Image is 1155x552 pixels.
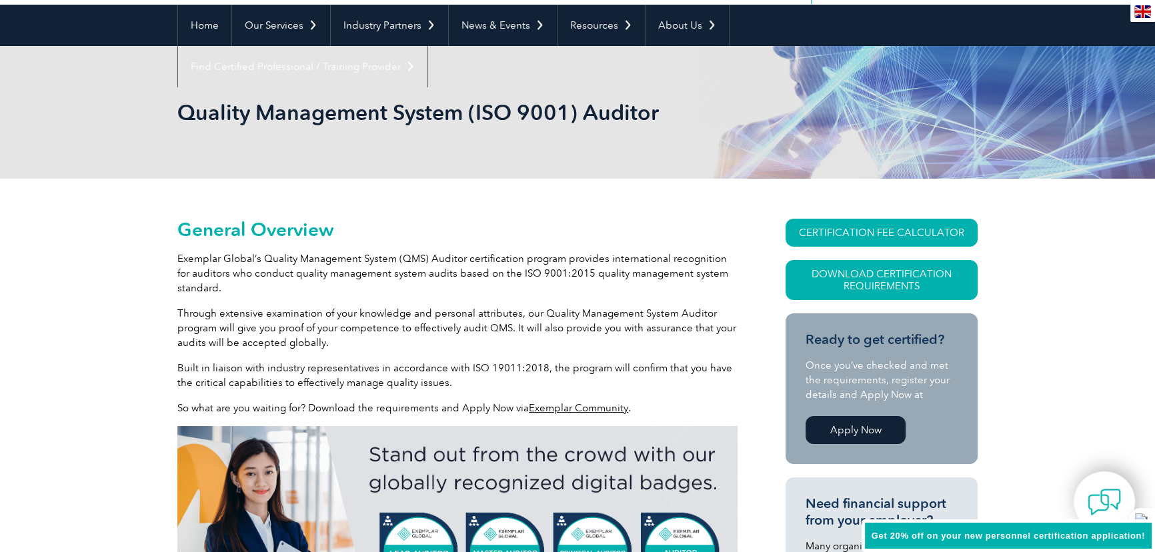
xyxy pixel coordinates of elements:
[806,331,958,348] h3: Ready to get certified?
[331,5,448,46] a: Industry Partners
[177,361,738,390] p: Built in liaison with industry representatives in accordance with ISO 19011:2018, the program wil...
[557,5,645,46] a: Resources
[177,219,738,240] h2: General Overview
[178,5,231,46] a: Home
[1134,5,1151,18] img: en
[1088,485,1121,519] img: contact-chat.png
[786,219,978,247] a: CERTIFICATION FEE CALCULATOR
[646,5,729,46] a: About Us
[806,358,958,402] p: Once you’ve checked and met the requirements, register your details and Apply Now at
[178,46,427,87] a: Find Certified Professional / Training Provider
[786,260,978,300] a: Download Certification Requirements
[177,99,690,125] h1: Quality Management System (ISO 9001) Auditor
[177,251,738,295] p: Exemplar Global’s Quality Management System (QMS) Auditor certification program provides internat...
[449,5,557,46] a: News & Events
[232,5,330,46] a: Our Services
[872,531,1145,541] span: Get 20% off on your new personnel certification application!
[177,306,738,350] p: Through extensive examination of your knowledge and personal attributes, our Quality Management S...
[806,495,958,529] h3: Need financial support from your employer?
[529,402,628,414] a: Exemplar Community
[177,401,738,415] p: So what are you waiting for? Download the requirements and Apply Now via .
[806,416,906,444] a: Apply Now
